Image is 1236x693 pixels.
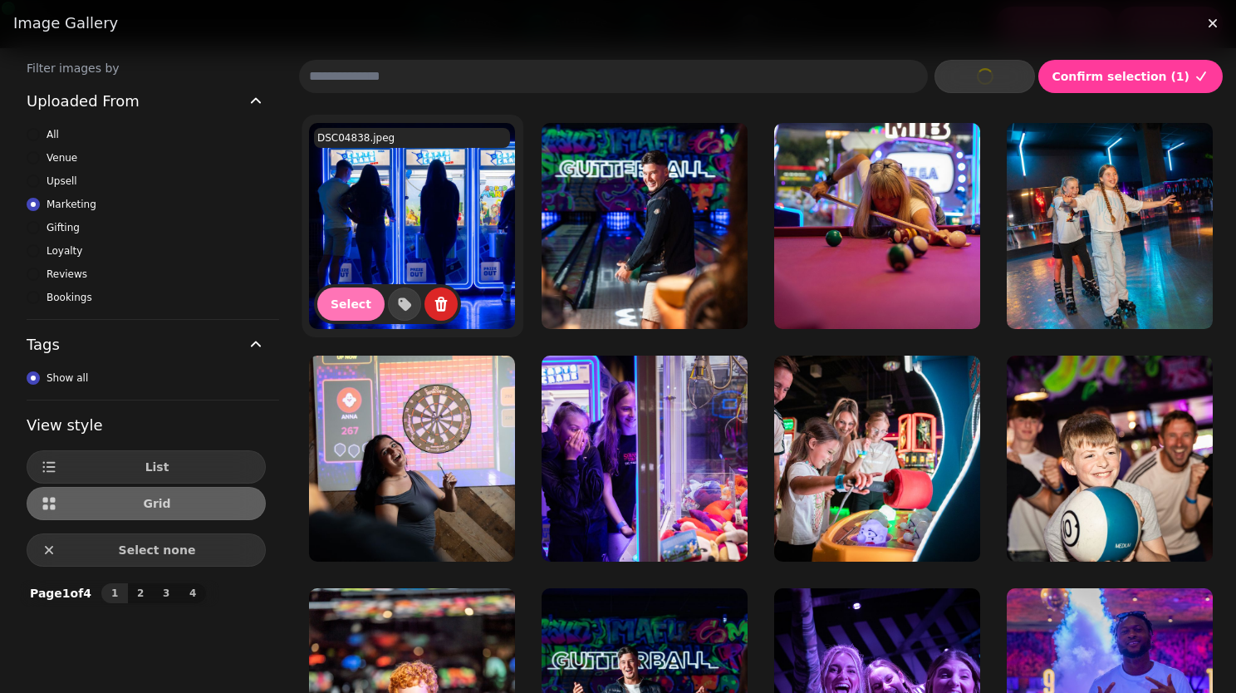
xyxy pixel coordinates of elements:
[47,126,59,143] span: All
[27,370,266,400] div: Tags
[424,288,458,321] button: delete
[317,131,395,145] p: DSC04838.jpeg
[153,583,179,603] button: 3
[1007,356,1213,562] img: Gutterball_South_Shields_Aug2024-39_8inch.jpg
[47,289,92,306] span: Bookings
[47,243,82,259] span: Loyalty
[47,150,77,166] span: Venue
[27,450,266,484] button: List
[47,266,87,283] span: Reviews
[1007,123,1213,329] img: Gutterball_South_Shields_Aug2024-60_8inch.jpg
[1052,71,1189,82] span: Confirm selection ( 1 )
[1038,60,1223,93] button: Confirm selection (1)
[47,196,96,213] span: Marketing
[27,76,266,126] button: Uploaded From
[23,585,98,602] p: Page 1 of 4
[62,461,252,473] span: List
[47,370,88,386] span: Show all
[13,60,279,76] label: Filter images by
[159,588,173,598] span: 3
[27,320,266,370] button: Tags
[101,583,128,603] button: 1
[774,123,980,329] img: Gutterball_South_Shields_Aug2024-148_8inch.jpg
[62,544,252,556] span: Select none
[108,588,121,598] span: 1
[101,583,206,603] nav: Pagination
[309,123,515,329] img: DSC04838.jpeg
[27,487,266,520] button: Grid
[186,588,199,598] span: 4
[331,298,371,310] span: Select
[134,588,147,598] span: 2
[27,126,266,319] div: Uploaded From
[27,533,266,567] button: Select none
[47,219,80,236] span: Gifting
[542,123,748,329] img: DSC05377.jpeg
[179,583,206,603] button: 4
[542,356,748,562] img: Gutterball_South_Shields_Aug2024-178_8inch.jpg
[27,414,266,437] h3: View style
[317,288,385,321] button: Select
[309,356,515,562] img: DSC05794.jpeg
[774,356,980,562] img: Gutterball_South_Shields_Aug2024-199_8inch.jpg
[47,173,77,189] span: Upsell
[127,583,154,603] button: 2
[13,13,1223,33] h3: Image gallery
[62,498,252,509] span: Grid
